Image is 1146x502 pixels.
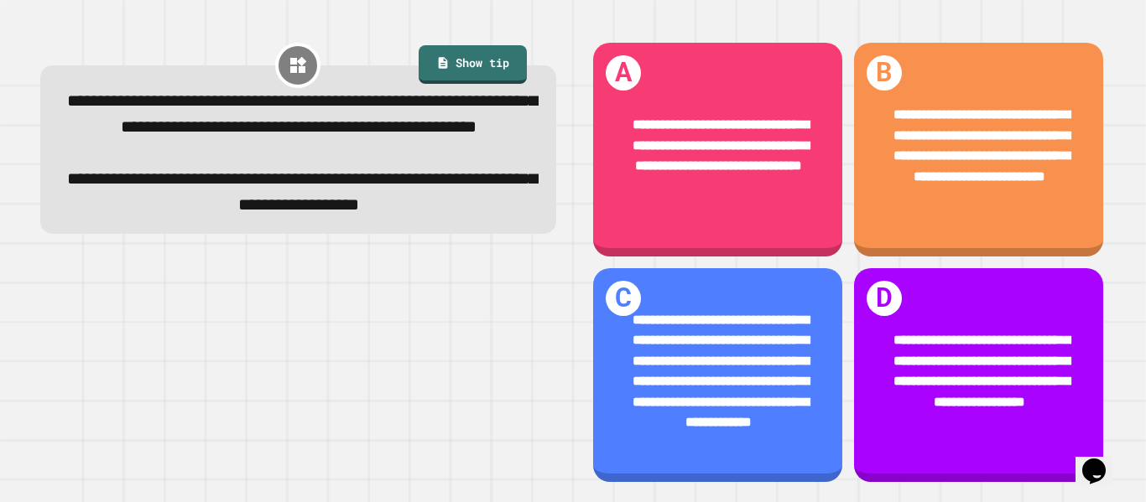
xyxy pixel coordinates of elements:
[867,55,903,91] h1: B
[1076,435,1129,485] iframe: chat widget
[867,281,903,317] h1: D
[419,45,526,84] a: Show tip
[606,55,642,91] h1: A
[606,281,642,317] h1: C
